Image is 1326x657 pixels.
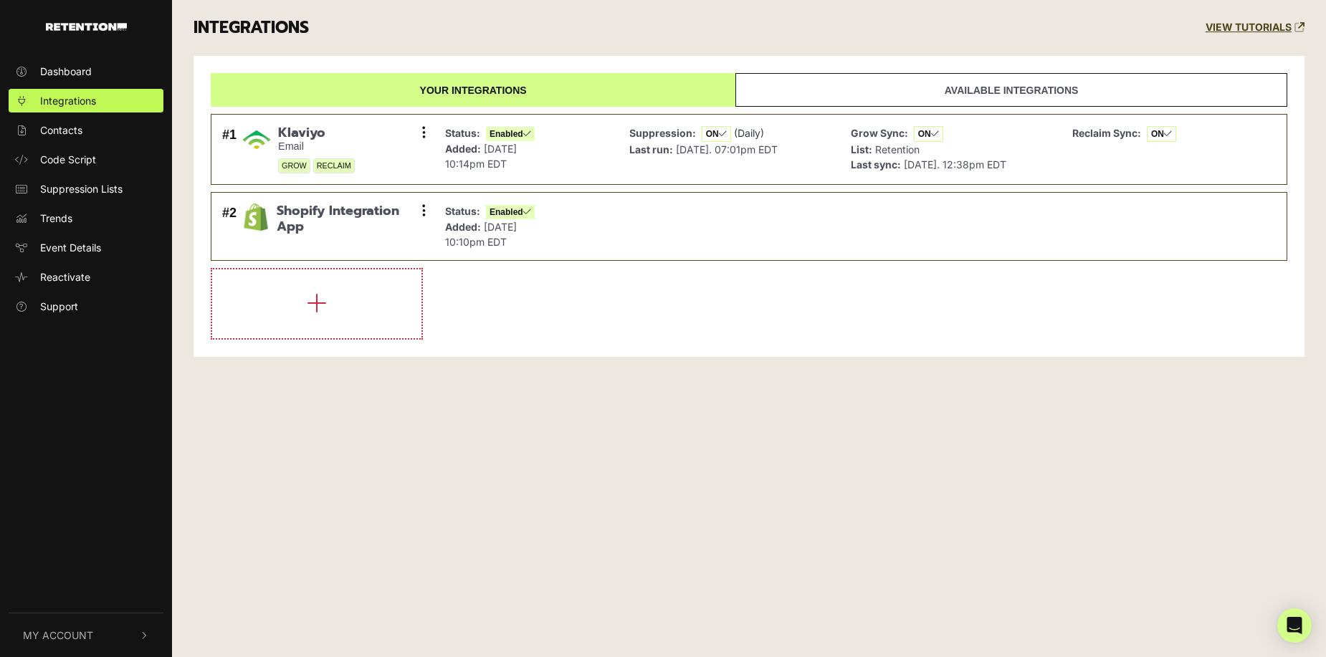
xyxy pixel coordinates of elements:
strong: Suppression: [629,127,696,139]
strong: Status: [445,127,480,139]
span: Klaviyo [278,125,355,141]
span: Reactivate [40,269,90,284]
strong: List: [851,143,872,155]
a: Integrations [9,89,163,112]
img: Retention.com [46,23,127,31]
span: RECLAIM [313,158,355,173]
small: Email [278,140,355,153]
span: Enabled [486,127,535,141]
a: Reactivate [9,265,163,289]
span: Contacts [40,123,82,138]
strong: Reclaim Sync: [1072,127,1141,139]
span: ON [914,126,943,142]
span: [DATE]. 12:38pm EDT [904,158,1006,171]
a: VIEW TUTORIALS [1206,21,1304,34]
span: Suppression Lists [40,181,123,196]
a: Suppression Lists [9,177,163,201]
span: ON [1147,126,1176,142]
img: Shopify Integration App [242,203,270,231]
span: Code Script [40,152,96,167]
img: Klaviyo [242,125,271,154]
strong: Added: [445,143,481,155]
div: #1 [222,125,237,174]
a: Your integrations [211,73,735,107]
span: Trends [40,211,72,226]
span: ON [702,126,731,142]
a: Dashboard [9,59,163,83]
span: Shopify Integration App [277,203,424,234]
span: GROW [278,158,310,173]
strong: Status: [445,205,480,217]
strong: Added: [445,221,481,233]
strong: Last sync: [851,158,901,171]
span: [DATE]. 07:01pm EDT [676,143,778,155]
strong: Grow Sync: [851,127,908,139]
span: [DATE] 10:14pm EDT [445,143,517,170]
span: Integrations [40,93,96,108]
a: Contacts [9,118,163,142]
span: Event Details [40,240,101,255]
a: Event Details [9,236,163,259]
span: (Daily) [734,127,764,139]
a: Trends [9,206,163,230]
a: Support [9,294,163,318]
span: Support [40,299,78,314]
span: Dashboard [40,64,92,79]
div: #2 [222,203,237,249]
button: My Account [9,613,163,657]
span: Retention [875,143,920,155]
strong: Last run: [629,143,673,155]
h3: INTEGRATIONS [194,18,309,38]
span: My Account [23,628,93,643]
span: Enabled [486,205,535,219]
a: Available integrations [735,73,1287,107]
a: Code Script [9,148,163,171]
div: Open Intercom Messenger [1277,608,1312,643]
